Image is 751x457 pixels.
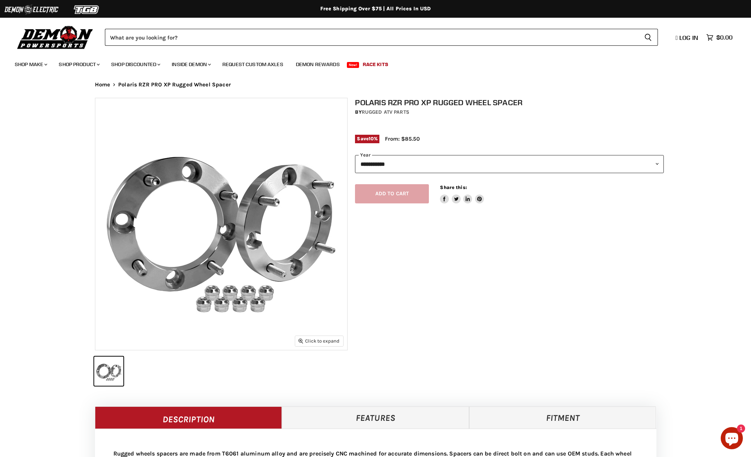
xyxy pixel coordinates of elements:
div: by [355,108,664,116]
div: Free Shipping Over $75 | All Prices In USD [80,6,671,12]
img: TGB Logo 2 [59,3,115,17]
form: Product [105,29,658,46]
h1: Polaris RZR PRO XP Rugged Wheel Spacer [355,98,664,107]
span: Polaris RZR PRO XP Rugged Wheel Spacer [118,82,231,88]
select: year [355,155,664,173]
a: Description [95,406,282,429]
span: Click to expand [298,338,339,344]
span: New! [347,62,359,68]
button: Polaris RZR PRO XP Rugged Wheel Spacer thumbnail [94,357,123,386]
input: Search [105,29,638,46]
a: Request Custom Axles [217,57,289,72]
a: Features [282,406,469,429]
ul: Main menu [9,54,731,72]
a: Shop Make [9,57,52,72]
a: Log in [672,34,703,41]
a: Shop Product [53,57,104,72]
button: Click to expand [295,336,343,346]
a: Rugged ATV Parts [362,109,409,115]
a: Fitment [469,406,656,429]
button: Search [638,29,658,46]
span: $0.00 [716,34,733,41]
a: $0.00 [703,32,736,43]
img: Demon Electric Logo 2 [4,3,59,17]
span: 10 [369,136,374,141]
span: Share this: [440,185,467,190]
a: Race Kits [357,57,394,72]
a: Home [95,82,110,88]
span: Log in [679,34,698,41]
span: Save % [355,135,379,143]
a: Demon Rewards [290,57,345,72]
nav: Breadcrumbs [80,82,671,88]
aside: Share this: [440,184,484,204]
span: From: $85.50 [385,135,420,142]
inbox-online-store-chat: Shopify online store chat [718,427,745,451]
a: Shop Discounted [106,57,165,72]
img: Polaris RZR PRO XP Rugged Wheel Spacer [95,98,347,350]
img: Demon Powersports [15,24,96,50]
a: Inside Demon [166,57,215,72]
